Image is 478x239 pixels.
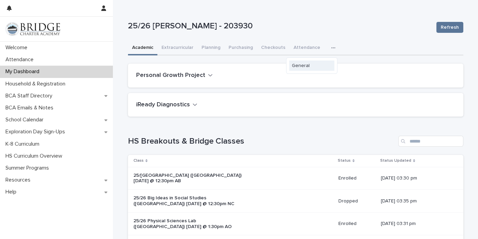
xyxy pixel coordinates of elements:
p: Status Updated [380,157,411,164]
img: V1C1m3IdTEidaUdm9Hs0 [5,22,60,36]
p: Summer Programs [3,165,54,171]
button: iReady Diagnostics [136,101,197,109]
p: Household & Registration [3,81,71,87]
span: General [292,63,310,68]
button: Attendance [289,41,324,55]
tr: 25/26 Physical Sciences Lab ([GEOGRAPHIC_DATA]) [DATE] @ 1:30pm AOEnrolled[DATE] 03:31 pm [128,212,463,235]
p: Class [133,157,144,164]
button: Checkouts [257,41,289,55]
p: Resources [3,177,36,183]
p: Welcome [3,44,33,51]
p: 25/[GEOGRAPHIC_DATA] ([GEOGRAPHIC_DATA]) [DATE] @ 12:30pm AB [133,173,247,184]
button: Refresh [436,22,463,33]
p: K-8 Curriculum [3,141,45,147]
p: Enrolled [338,175,375,181]
tr: 25/26 Big Ideas in Social Studies ([GEOGRAPHIC_DATA]) [DATE] @ 12:30pm NCDropped[DATE] 03:35 pm [128,190,463,213]
p: Help [3,189,22,195]
button: Purchasing [224,41,257,55]
p: [DATE] 03:35 pm [381,198,452,204]
p: Enrolled [338,221,375,227]
p: Attendance [3,56,39,63]
p: BCA Staff Directory [3,93,58,99]
p: Dropped [338,198,375,204]
span: Refresh [441,24,459,31]
p: HS Curriculum Overview [3,153,68,159]
button: Extracurricular [157,41,197,55]
h1: HS Breakouts & Bridge Classes [128,136,396,146]
p: 25/26 Big Ideas in Social Studies ([GEOGRAPHIC_DATA]) [DATE] @ 12:30pm NC [133,195,247,207]
p: Exploration Day Sign-Ups [3,129,70,135]
p: BCA Emails & Notes [3,105,59,111]
button: Personal Growth Project [136,72,213,79]
tr: 25/[GEOGRAPHIC_DATA] ([GEOGRAPHIC_DATA]) [DATE] @ 12:30pm ABEnrolled[DATE] 03:30 pm [128,167,463,190]
button: Academic [128,41,157,55]
p: [DATE] 03:30 pm [381,175,452,181]
h2: Personal Growth Project [136,72,205,79]
p: 25/26 Physical Sciences Lab ([GEOGRAPHIC_DATA]) [DATE] @ 1:30pm AO [133,218,247,230]
p: 25/26 [PERSON_NAME] - 203930 [128,21,431,31]
h2: iReady Diagnostics [136,101,190,109]
button: Planning [197,41,224,55]
p: School Calendar [3,117,49,123]
p: Status [338,157,351,164]
input: Search [398,136,463,147]
p: [DATE] 03:31 pm [381,221,452,227]
p: My Dashboard [3,68,45,75]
